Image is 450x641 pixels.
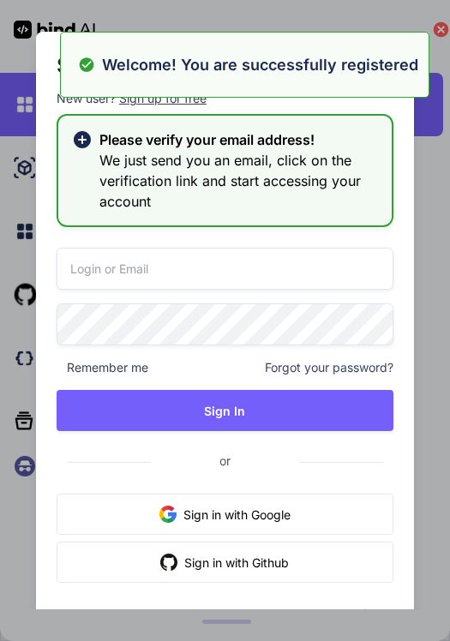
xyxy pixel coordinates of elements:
p: New user? [57,90,393,114]
img: alert [78,53,95,76]
button: Sign in with Github [57,542,393,583]
p: Welcome! You are successfully registered [102,53,418,76]
button: Sign In [57,390,393,431]
button: Sign in with Google [57,494,393,535]
div: Sign up for free [119,90,207,107]
span: Remember me [57,359,148,376]
input: Login or Email [57,248,393,290]
img: google [159,506,177,523]
div: You acknowledge that you read, and agree to our and our [70,596,379,634]
h2: Please verify your email address! [99,129,378,150]
img: github [160,554,177,571]
span: or [151,440,299,482]
h3: We just send you an email, click on the verification link and start accessing your account [99,150,378,212]
span: Forgot your password? [265,359,393,376]
h2: Sign in [57,52,393,80]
